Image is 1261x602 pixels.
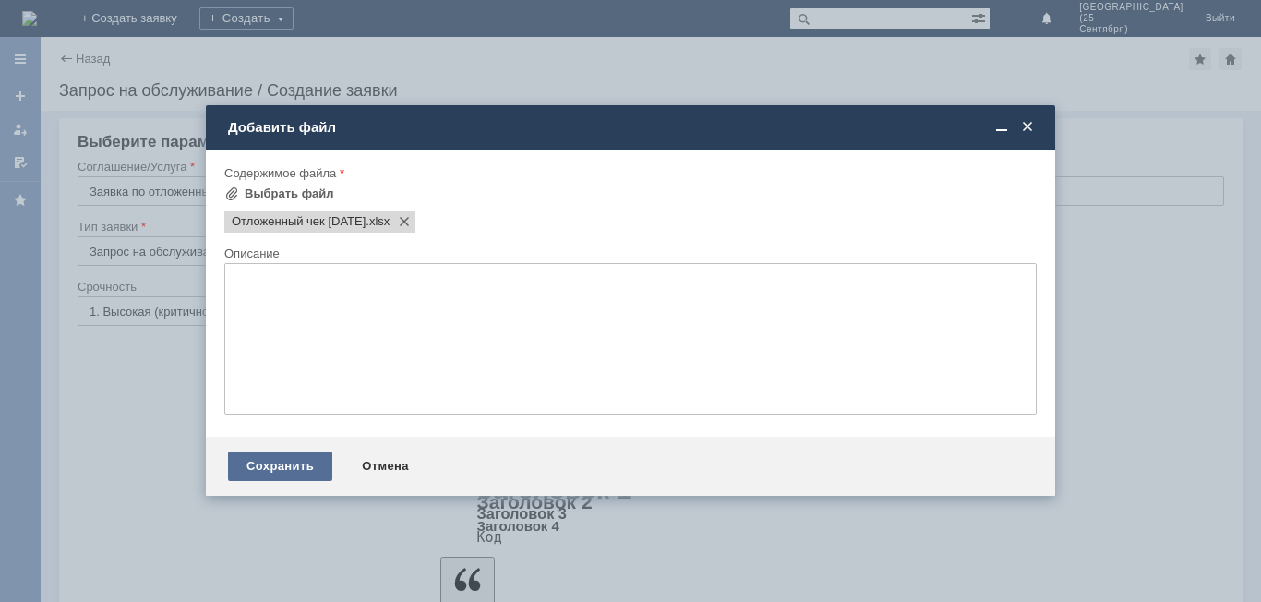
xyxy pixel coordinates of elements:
[224,247,1033,259] div: Описание
[245,187,334,201] div: Выбрать файл
[992,119,1011,136] span: Свернуть (Ctrl + M)
[7,7,270,37] div: Добрый вечер! Прошу удалить отложенный чек во вложении
[1018,119,1037,136] span: Закрыть
[232,214,366,229] span: Отложенный чек 04.09.25.xlsx
[224,167,1033,179] div: Содержимое файла
[228,119,1037,136] div: Добавить файл
[366,214,390,229] span: Отложенный чек 04.09.25.xlsx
